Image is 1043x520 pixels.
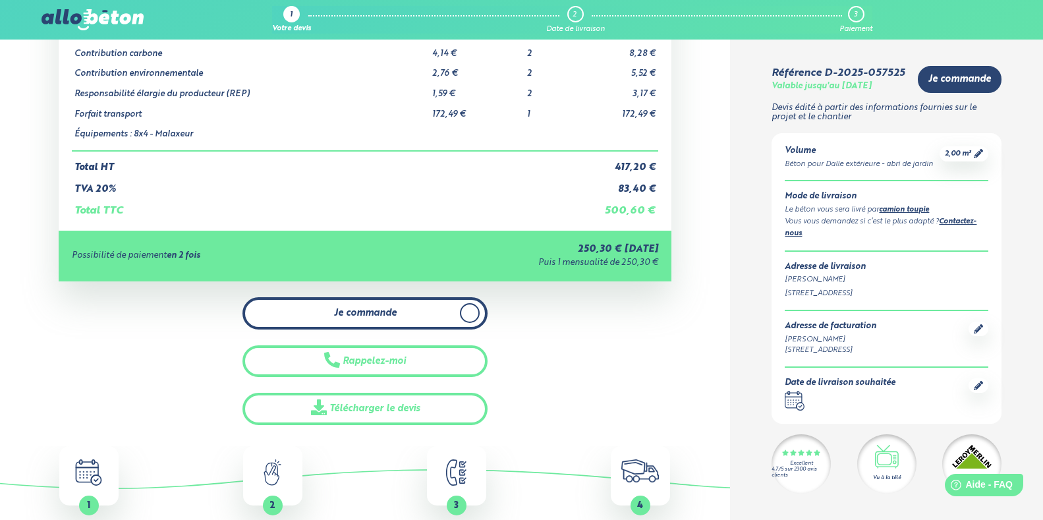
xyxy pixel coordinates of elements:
[582,194,659,217] td: 500,60 €
[772,82,872,92] div: Valable jusqu'au [DATE]
[928,74,991,85] span: Je commande
[430,100,524,120] td: 172,49 €
[290,11,293,20] div: 1
[785,378,895,388] div: Date de livraison souhaitée
[582,39,659,59] td: 8,28 €
[926,469,1029,506] iframe: Help widget launcher
[785,216,988,240] div: Vous vous demandez si c’est le plus adapté ? .
[637,501,643,510] span: 4
[785,204,988,216] div: Le béton vous sera livré par
[242,345,488,378] button: Rappelez-moi
[873,474,901,482] div: Vu à la télé
[785,322,876,332] div: Adresse de facturation
[242,297,488,330] a: Je commande
[430,39,524,59] td: 4,14 €
[582,79,659,100] td: 3,17 €
[546,6,605,34] a: 2 Date de livraison
[582,59,659,79] td: 5,52 €
[524,79,582,100] td: 2
[785,218,976,237] a: Contactez-nous
[272,25,311,34] div: Votre devis
[454,501,459,510] span: 3
[785,262,988,272] div: Adresse de livraison
[72,251,376,261] div: Possibilité de paiement
[375,258,658,268] div: Puis 1 mensualité de 250,30 €
[785,274,988,285] div: [PERSON_NAME]
[790,461,813,467] div: Excellent
[72,79,430,100] td: Responsabilité élargie du producteur (REP)
[772,103,1001,123] p: Devis édité à partir des informations fournies sur le projet et le chantier
[524,100,582,120] td: 1
[269,501,275,510] span: 2
[167,251,200,260] strong: en 2 fois
[785,288,988,299] div: [STREET_ADDRESS]
[272,6,311,34] a: 1 Votre devis
[854,11,857,19] div: 3
[621,459,659,482] img: truck.c7a9816ed8b9b1312949.png
[524,39,582,59] td: 2
[839,25,872,34] div: Paiement
[72,151,582,173] td: Total HT
[582,173,659,195] td: 83,40 €
[72,173,582,195] td: TVA 20%
[72,194,582,217] td: Total TTC
[524,59,582,79] td: 2
[72,59,430,79] td: Contribution environnementale
[334,308,397,319] span: Je commande
[582,151,659,173] td: 417,20 €
[573,11,577,19] div: 2
[772,467,831,478] div: 4.7/5 sur 2300 avis clients
[772,67,905,79] div: Référence D-2025-057525
[918,66,1001,93] a: Je commande
[785,345,876,356] div: [STREET_ADDRESS]
[430,59,524,79] td: 2,76 €
[72,100,430,120] td: Forfait transport
[582,100,659,120] td: 172,49 €
[87,501,90,510] span: 1
[72,119,430,151] td: Équipements : 8x4 - Malaxeur
[430,79,524,100] td: 1,59 €
[785,146,933,156] div: Volume
[879,206,929,214] a: camion toupie
[785,159,933,170] div: Béton pour Dalle extérieure - abri de jardin
[839,6,872,34] a: 3 Paiement
[546,25,605,34] div: Date de livraison
[785,334,876,345] div: [PERSON_NAME]
[785,192,988,202] div: Mode de livraison
[72,39,430,59] td: Contribution carbone
[42,9,143,30] img: allobéton
[242,393,488,425] a: Télécharger le devis
[375,244,658,255] div: 250,30 € [DATE]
